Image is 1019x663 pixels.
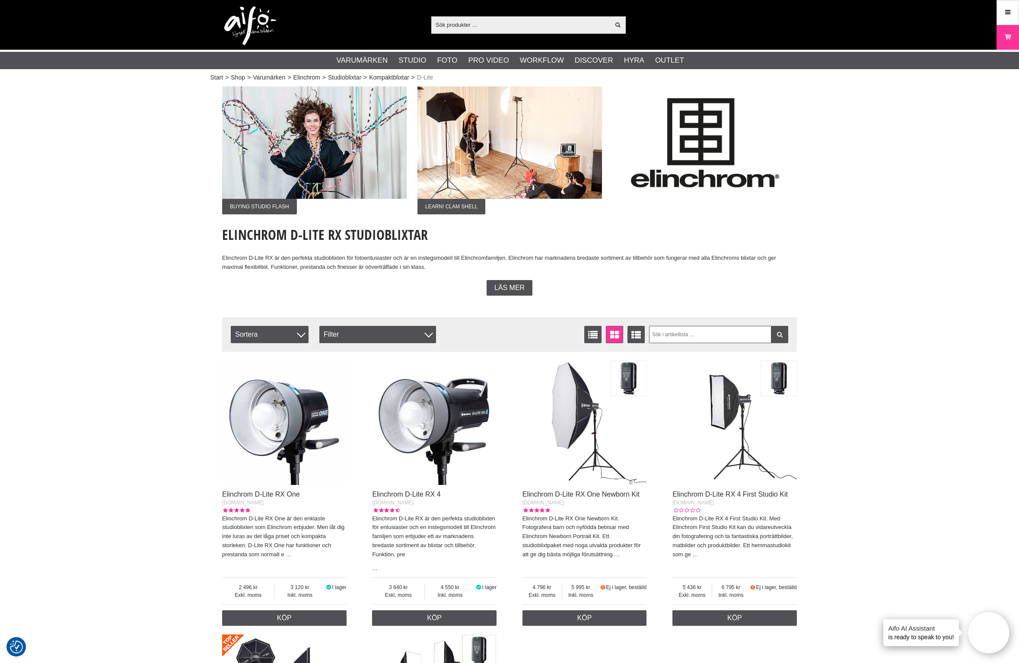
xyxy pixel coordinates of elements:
div: Filter [319,326,436,343]
a: Elinchrom [293,73,320,82]
a: Outlet [655,55,684,66]
a: Annons:007 ban-elin-dlite-007.jpgBuying Studio Flash [222,86,407,214]
input: Sök i artikellista ... [649,326,789,343]
span: Inkl. moms [562,591,600,599]
div: Kundbetyg: 0 [672,507,700,514]
div: Kundbetyg: 5.00 [522,507,550,514]
a: Start [210,73,223,82]
span: Learn! Clam Shell [417,199,485,214]
span: D-Lite [417,73,433,82]
img: Annons:008 ban-elin-dlite-006.jpg [417,86,602,199]
div: Kundbetyg: 4.50 [372,507,400,514]
span: 6 795 [712,583,750,591]
i: I lager [325,584,332,590]
a: Fönstervisning [606,326,623,343]
input: Sök produkter ... [431,18,610,31]
h1: Elinchrom D-Lite RX Studioblixtar [222,225,797,244]
span: 4 550 [425,583,475,591]
h4: Aifo AI Assistant [888,624,954,633]
span: Exkl. moms [222,591,274,599]
a: … [286,551,291,558]
i: I lager [475,584,482,590]
span: > [411,73,415,82]
span: Exkl. moms [522,591,562,599]
a: Elinchrom D-Lite RX One [222,491,300,498]
img: Revisit consent button [10,641,23,653]
a: Varumärken [253,73,285,82]
p: Elinchrom D-Lite RX One är den enklaste studioblixten som Elinchrom erbjuder. Men låt dig inte lu... [222,514,347,559]
a: Listvisning [584,326,602,343]
span: > [225,73,229,82]
span: 5 995 [562,583,600,591]
span: Ej i lager, beställd [606,584,646,590]
a: Studio [398,55,426,66]
span: I lager [332,584,346,590]
img: Elinchrom D-Lite RX One Newborn Kit [522,360,647,485]
img: Annons:007 ban-elin-dlite-007.jpg [222,86,407,199]
img: Annons:009 ban-elin-logga.jpg [613,86,797,199]
span: Inkl. moms [425,591,475,599]
a: Köp [672,610,797,626]
p: Elinchrom D-Lite RX är den perfekta studioblixten för fotoentusiaster och är en instegsmodell til... [222,254,797,272]
a: Foto [437,55,457,66]
span: 4 796 [522,583,562,591]
span: Ej i lager, beställd [756,584,797,590]
span: Läs mer [494,284,525,292]
a: … [614,551,620,558]
span: > [247,73,251,82]
a: Köp [522,610,647,626]
img: logo.png [224,6,276,45]
a: Elinchrom D-Lite RX 4 First Studio Kit [672,491,788,498]
p: Elinchrom D-Lite RX är den perfekta studioblixten för entusiaster och en instegsmodell till Elinc... [372,514,497,559]
a: Elinchrom D-Lite RX 4 [372,491,440,498]
a: Pro Video [468,55,509,66]
img: Elinchrom D-Lite RX 4 [372,360,497,485]
span: 5 436 [672,583,712,591]
i: Beställd [599,584,606,590]
a: Filtrera [771,326,788,343]
a: Köp [372,610,497,626]
i: Beställd [750,584,756,590]
p: Elinchrom D-Lite RX One Newborn Kit. Fotografera barn och nyfödda bebisar med Elinchrom Newborn P... [522,514,647,559]
span: > [322,73,326,82]
a: Discover [575,55,613,66]
a: … [692,551,698,558]
a: Elinchrom D-Lite RX One Newborn Kit [522,491,640,498]
div: Kundbetyg: 5.00 [222,507,250,514]
a: Varumärken [337,55,388,66]
a: Köp [222,610,347,626]
span: I lager [482,584,497,590]
p: Elinchrom D-Lite RX 4 First Studio Kit. Med Elinchrom First Studio Kit kan du vidareutveckla din ... [672,514,797,559]
span: 3 640 [372,583,424,591]
span: Exkl. moms [372,591,424,599]
span: 3 120 [275,583,325,591]
a: Annons:008 ban-elin-dlite-006.jpgLearn! Clam Shell [417,86,602,214]
span: Inkl. moms [712,591,750,599]
span: 2 496 [222,583,274,591]
span: > [287,73,291,82]
a: … [372,565,377,571]
span: [DOMAIN_NAME] [372,500,414,506]
span: Sortera [231,326,309,343]
a: Studioblixtar [328,73,361,82]
a: Hyra [624,55,644,66]
a: Kompaktblixtar [369,73,409,82]
span: [DOMAIN_NAME] [672,500,714,506]
a: Shop [231,73,245,82]
span: Inkl. moms [275,591,325,599]
button: Samtyckesinställningar [10,639,23,655]
img: Elinchrom D-Lite RX 4 First Studio Kit [672,360,797,485]
span: [DOMAIN_NAME] [222,500,264,506]
img: Elinchrom D-Lite RX One [222,360,347,485]
span: > [363,73,367,82]
span: Buying Studio Flash [222,199,297,214]
a: Utökad listvisning [627,326,645,343]
span: [DOMAIN_NAME] [522,500,564,506]
a: Workflow [520,55,564,66]
span: Exkl. moms [672,591,712,599]
div: is ready to speak to you! [883,619,959,646]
